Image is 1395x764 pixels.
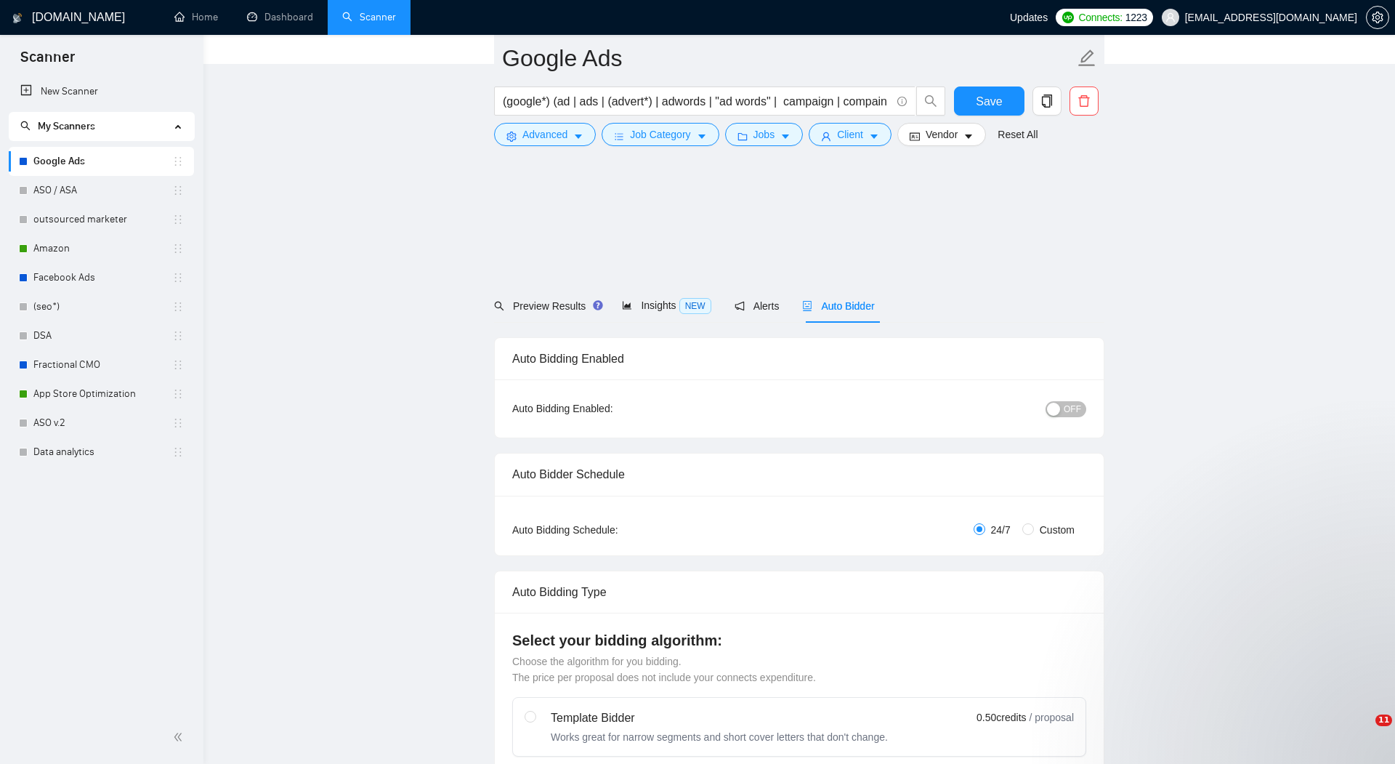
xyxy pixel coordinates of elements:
div: Works great for narrow segments and short cover letters that don't change. [551,730,888,744]
span: Alerts [735,300,780,312]
span: holder [172,330,184,342]
span: 11 [1375,715,1392,726]
li: App Store Optimization [9,379,194,409]
a: outsourced marketer [33,205,172,234]
div: Template Bidder [551,709,888,727]
a: Reset All [998,126,1038,142]
div: Tooltip anchor [591,299,604,312]
span: 24/7 [985,522,1016,538]
span: copy [1033,95,1061,108]
span: caret-down [780,131,790,142]
span: bars [614,131,624,142]
span: search [20,121,31,131]
span: My Scanners [20,120,95,132]
button: delete [1069,87,1099,116]
button: idcardVendorcaret-down [897,123,986,146]
a: ASO / ASA [33,176,172,205]
span: Jobs [753,126,775,142]
button: search [916,87,945,116]
span: notification [735,301,745,311]
a: Google Ads [33,147,172,176]
li: Fractional CMO [9,350,194,379]
a: Data analytics [33,438,172,467]
div: Auto Bidding Type [512,571,1086,613]
button: copy [1032,87,1062,116]
span: holder [172,272,184,284]
span: Job Category [630,126,690,142]
li: outsourced marketer [9,205,194,234]
iframe: Intercom live chat [1346,715,1380,749]
li: (seo*) [9,292,194,321]
span: search [494,301,504,311]
button: userClientcaret-down [809,123,891,146]
span: OFF [1064,401,1081,417]
span: My Scanners [38,120,95,132]
a: Amazon [33,234,172,263]
li: Amazon [9,234,194,263]
a: Fractional CMO [33,350,172,379]
li: New Scanner [9,77,194,106]
input: Search Freelance Jobs... [503,92,891,110]
li: ASO v.2 [9,409,194,438]
span: Preview Results [494,300,599,312]
a: New Scanner [20,77,182,106]
a: (seo*) [33,292,172,321]
span: holder [172,359,184,371]
button: settingAdvancedcaret-down [494,123,596,146]
span: Custom [1034,522,1080,538]
span: holder [172,243,184,254]
span: caret-down [963,131,974,142]
button: barsJob Categorycaret-down [602,123,719,146]
span: search [917,95,945,108]
div: Auto Bidding Schedule: [512,522,703,538]
span: Advanced [522,126,567,142]
span: holder [172,417,184,429]
span: caret-down [869,131,879,142]
li: Data analytics [9,438,194,467]
span: area-chart [622,300,632,310]
span: Vendor [926,126,958,142]
span: holder [172,388,184,400]
span: robot [802,301,812,311]
span: Choose the algorithm for you bidding. The price per proposal does not include your connects expen... [512,656,816,683]
span: double-left [173,730,187,744]
span: Insights [622,299,711,311]
span: idcard [910,131,920,142]
span: holder [172,156,184,167]
span: holder [172,185,184,196]
h4: Select your bidding algorithm: [512,630,1086,651]
span: / proposal [1030,710,1074,725]
li: ASO / ASA [9,176,194,205]
a: Facebook Ads [33,263,172,292]
div: Auto Bidding Enabled [512,338,1086,379]
span: holder [172,301,184,313]
span: Save [976,92,1002,110]
li: Google Ads [9,147,194,176]
span: user [821,131,831,142]
div: Auto Bidding Enabled: [512,401,703,417]
span: Client [837,126,863,142]
span: holder [172,446,184,458]
button: Save [954,87,1024,116]
a: DSA [33,321,172,350]
a: App Store Optimization [33,379,172,409]
span: Auto Bidder [802,300,874,312]
span: info-circle [897,97,907,106]
span: caret-down [697,131,707,142]
li: Facebook Ads [9,263,194,292]
span: holder [172,214,184,225]
span: setting [506,131,517,142]
span: NEW [679,298,711,314]
div: Auto Bidder Schedule [512,454,1086,495]
a: ASO v.2 [33,409,172,438]
li: DSA [9,321,194,350]
span: folder [737,131,748,142]
span: delete [1070,95,1098,108]
span: caret-down [573,131,583,142]
span: 0.50 credits [976,709,1026,725]
button: folderJobscaret-down [725,123,804,146]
